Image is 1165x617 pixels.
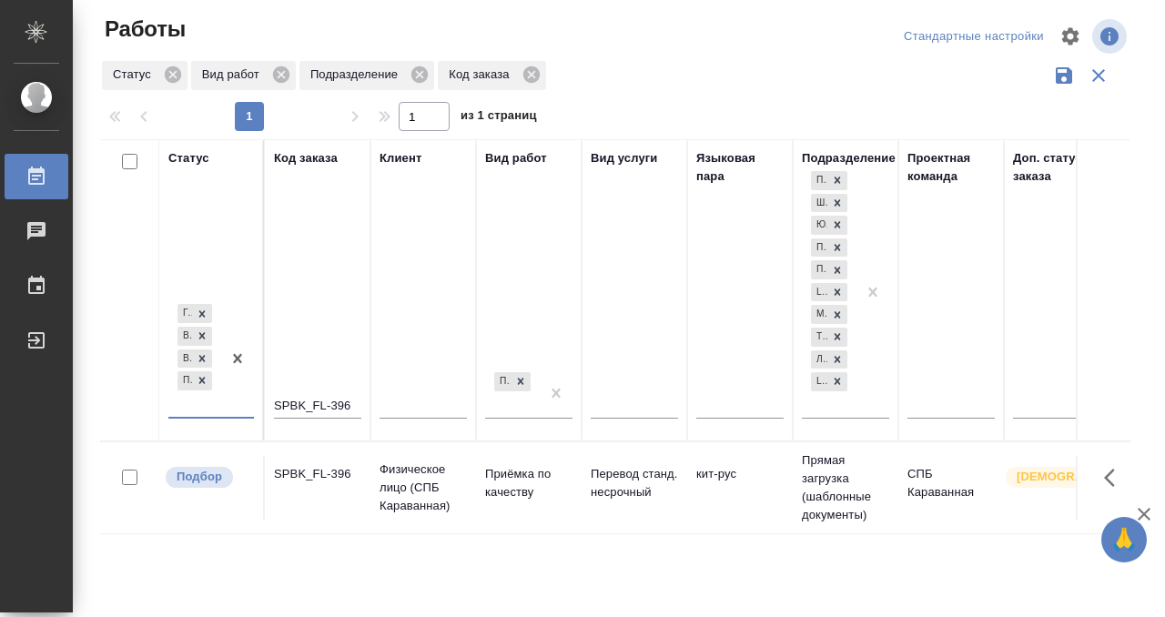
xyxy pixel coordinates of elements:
[811,328,827,347] div: Технический
[1047,58,1081,93] button: Сохранить фильтры
[202,66,266,84] p: Вид работ
[164,465,254,490] div: Можно подбирать исполнителей
[809,214,849,237] div: Прямая загрузка (шаблонные документы), Шаблонные документы, Юридический, Проектный офис, Проектна...
[802,149,896,167] div: Подразделение
[1048,15,1092,58] span: Настроить таблицу
[177,327,192,346] div: В работе
[1109,521,1140,559] span: 🙏
[809,370,849,393] div: Прямая загрузка (шаблонные документы), Шаблонные документы, Юридический, Проектный офис, Проектна...
[1017,468,1108,486] p: [DEMOGRAPHIC_DATA]
[1093,456,1137,500] button: Здесь прячутся важные кнопки
[1013,149,1109,186] div: Доп. статус заказа
[176,302,214,325] div: Готов к работе, В работе, В ожидании, Подбор
[113,66,157,84] p: Статус
[485,149,547,167] div: Вид работ
[176,348,214,370] div: Готов к работе, В работе, В ожидании, Подбор
[793,442,898,533] td: Прямая загрузка (шаблонные документы)
[907,149,995,186] div: Проектная команда
[485,465,572,501] p: Приёмка по качеству
[299,61,434,90] div: Подразделение
[438,61,545,90] div: Код заказа
[809,281,849,304] div: Прямая загрузка (шаблонные документы), Шаблонные документы, Юридический, Проектный офис, Проектна...
[274,149,338,167] div: Код заказа
[100,15,186,44] span: Работы
[809,169,849,192] div: Прямая загрузка (шаблонные документы), Шаблонные документы, Юридический, Проектный офис, Проектна...
[811,238,827,258] div: Проектный офис
[811,194,827,213] div: Шаблонные документы
[380,149,421,167] div: Клиент
[380,460,467,515] p: Физическое лицо (СПБ Караванная)
[811,305,827,324] div: Медицинский
[811,283,827,302] div: LegalQA
[177,371,192,390] div: Подбор
[176,325,214,348] div: Готов к работе, В работе, В ожидании, Подбор
[811,216,827,235] div: Юридический
[809,326,849,349] div: Прямая загрузка (шаблонные документы), Шаблонные документы, Юридический, Проектный офис, Проектна...
[811,350,827,369] div: Локализация
[310,66,404,84] p: Подразделение
[177,304,192,323] div: Готов к работе
[811,171,827,190] div: Прямая загрузка (шаблонные документы)
[1092,19,1130,54] span: Посмотреть информацию
[191,61,296,90] div: Вид работ
[696,149,784,186] div: Языковая пара
[809,192,849,215] div: Прямая загрузка (шаблонные документы), Шаблонные документы, Юридический, Проектный офис, Проектна...
[811,260,827,279] div: Проектная группа
[274,465,361,483] div: SPBK_FL-396
[177,349,192,369] div: В ожидании
[494,372,511,391] div: Приёмка по качеству
[809,349,849,371] div: Прямая загрузка (шаблонные документы), Шаблонные документы, Юридический, Проектный офис, Проектна...
[461,105,537,131] span: из 1 страниц
[809,237,849,259] div: Прямая загрузка (шаблонные документы), Шаблонные документы, Юридический, Проектный офис, Проектна...
[591,149,658,167] div: Вид услуги
[687,456,793,520] td: кит-рус
[591,465,678,501] p: Перевод станд. несрочный
[899,23,1048,51] div: split button
[168,149,209,167] div: Статус
[809,258,849,281] div: Прямая загрузка (шаблонные документы), Шаблонные документы, Юридический, Проектный офис, Проектна...
[809,303,849,326] div: Прямая загрузка (шаблонные документы), Шаблонные документы, Юридический, Проектный офис, Проектна...
[102,61,187,90] div: Статус
[449,66,515,84] p: Код заказа
[177,468,222,486] p: Подбор
[1101,517,1147,562] button: 🙏
[1081,58,1116,93] button: Сбросить фильтры
[492,370,532,393] div: Приёмка по качеству
[176,369,214,392] div: Готов к работе, В работе, В ожидании, Подбор
[898,456,1004,520] td: СПБ Караванная
[811,372,827,391] div: LocQA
